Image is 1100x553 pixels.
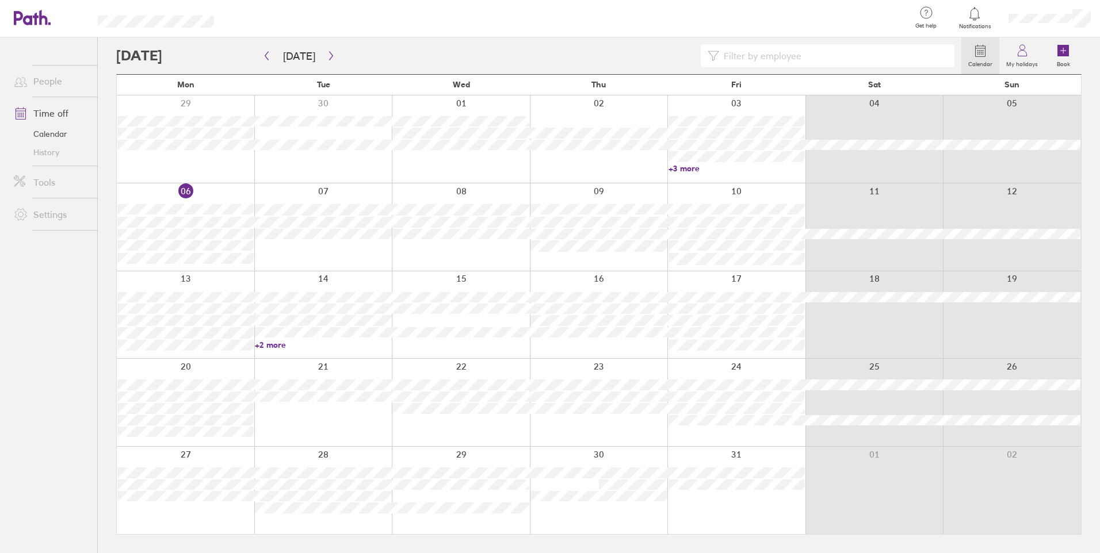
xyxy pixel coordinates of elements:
[317,80,330,89] span: Tue
[907,22,945,29] span: Get help
[453,80,470,89] span: Wed
[1045,37,1082,74] a: Book
[591,80,606,89] span: Thu
[999,37,1045,74] a: My holidays
[177,80,194,89] span: Mon
[5,203,97,226] a: Settings
[5,171,97,194] a: Tools
[868,80,881,89] span: Sat
[961,57,999,68] label: Calendar
[5,70,97,93] a: People
[255,340,391,350] a: +2 more
[1050,57,1077,68] label: Book
[1004,80,1019,89] span: Sun
[956,6,994,30] a: Notifications
[999,57,1045,68] label: My holidays
[961,37,999,74] a: Calendar
[669,163,805,174] a: +3 more
[5,143,97,162] a: History
[731,80,742,89] span: Fri
[274,47,324,66] button: [DATE]
[956,23,994,30] span: Notifications
[719,45,948,67] input: Filter by employee
[5,125,97,143] a: Calendar
[5,102,97,125] a: Time off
